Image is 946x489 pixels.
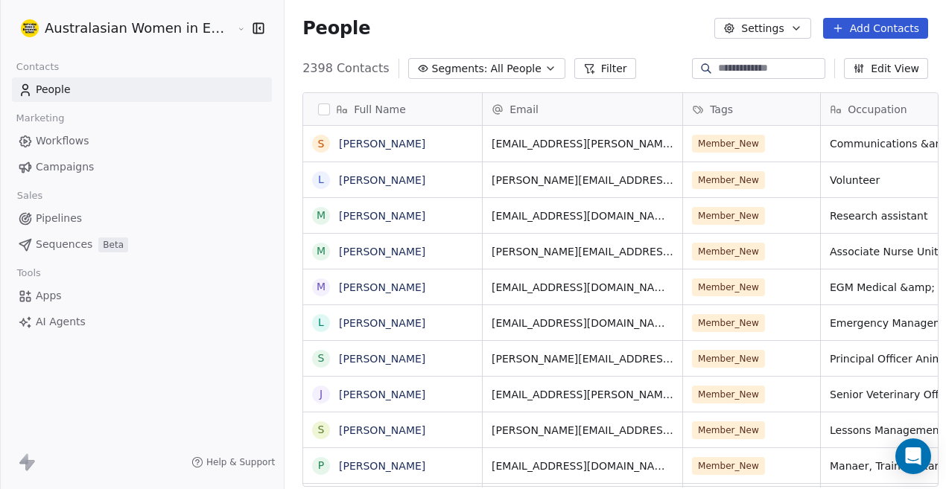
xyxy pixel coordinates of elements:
[339,317,425,329] a: [PERSON_NAME]
[574,58,636,79] button: Filter
[318,422,325,438] div: S
[692,350,765,368] span: Member_New
[36,314,86,330] span: AI Agents
[492,244,673,259] span: [PERSON_NAME][EMAIL_ADDRESS][PERSON_NAME][DOMAIN_NAME]
[895,438,931,474] div: Open Intercom Messenger
[339,281,425,293] a: [PERSON_NAME]
[36,82,71,98] span: People
[354,102,406,117] span: Full Name
[492,351,673,366] span: [PERSON_NAME][EMAIL_ADDRESS][PERSON_NAME][DOMAIN_NAME]
[318,172,324,188] div: L
[12,232,272,257] a: SequencesBeta
[36,288,62,304] span: Apps
[339,138,425,150] a: [PERSON_NAME]
[339,389,425,400] a: [PERSON_NAME]
[302,60,389,77] span: 2398 Contacts
[191,456,275,468] a: Help & Support
[492,280,673,295] span: [EMAIL_ADDRESS][DOMAIN_NAME]
[339,246,425,258] a: [PERSON_NAME]
[318,351,325,366] div: S
[483,93,682,125] div: Email
[492,458,673,473] span: [EMAIL_ADDRESS][DOMAIN_NAME]
[339,353,425,365] a: [PERSON_NAME]
[339,210,425,222] a: [PERSON_NAME]
[12,206,272,231] a: Pipelines
[432,61,488,77] span: Segments:
[317,279,326,295] div: M
[10,262,47,284] span: Tools
[339,174,425,186] a: [PERSON_NAME]
[36,133,89,149] span: Workflows
[848,102,907,117] span: Occupation
[492,316,673,330] span: [EMAIL_ADDRESS][DOMAIN_NAME]
[844,58,928,79] button: Edit View
[318,458,324,473] div: P
[692,386,765,403] span: Member_New
[98,237,128,252] span: Beta
[318,136,325,152] div: S
[491,61,542,77] span: All People
[12,310,272,334] a: AI Agents
[692,207,765,225] span: Member_New
[714,18,810,39] button: Settings
[36,159,94,175] span: Campaigns
[12,155,272,179] a: Campaigns
[492,173,673,188] span: [PERSON_NAME][EMAIL_ADDRESS][DOMAIN_NAME]
[303,126,483,488] div: grid
[692,457,765,475] span: Member_New
[12,284,272,308] a: Apps
[36,211,82,226] span: Pipelines
[21,19,39,37] img: Logo%20A%20white%20300x300.png
[692,243,765,261] span: Member_New
[823,18,928,39] button: Add Contacts
[10,185,49,207] span: Sales
[10,107,71,130] span: Marketing
[692,278,765,296] span: Member_New
[492,208,673,223] span: [EMAIL_ADDRESS][DOMAIN_NAME]
[36,237,92,252] span: Sequences
[12,129,272,153] a: Workflows
[302,17,370,39] span: People
[12,77,272,102] a: People
[339,460,425,472] a: [PERSON_NAME]
[692,135,765,153] span: Member_New
[509,102,539,117] span: Email
[317,208,326,223] div: M
[692,171,765,189] span: Member_New
[710,102,733,117] span: Tags
[317,243,326,259] div: M
[303,93,482,125] div: Full Name
[492,387,673,402] span: [EMAIL_ADDRESS][PERSON_NAME][DOMAIN_NAME]
[492,136,673,151] span: [EMAIL_ADDRESS][PERSON_NAME][DOMAIN_NAME]
[18,16,226,41] button: Australasian Women in Emergencies Network
[339,424,425,436] a: [PERSON_NAME]
[206,456,275,468] span: Help & Support
[45,19,233,38] span: Australasian Women in Emergencies Network
[683,93,820,125] div: Tags
[10,56,66,78] span: Contacts
[692,421,765,439] span: Member_New
[318,315,324,330] div: L
[320,386,323,402] div: J
[492,423,673,438] span: [PERSON_NAME][EMAIL_ADDRESS][PERSON_NAME][DOMAIN_NAME]
[692,314,765,332] span: Member_New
